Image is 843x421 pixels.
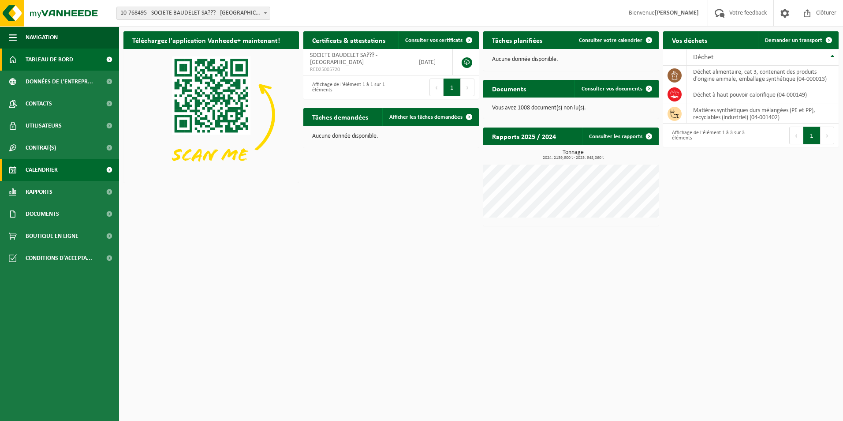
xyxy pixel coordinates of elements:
[398,31,478,49] a: Consulter vos certificats
[765,38,822,43] span: Demander un transport
[26,181,52,203] span: Rapports
[821,127,834,144] button: Next
[686,104,839,124] td: matières synthétiques durs mélangées (PE et PP), recyclables (industriel) (04-001402)
[116,7,270,20] span: 10-768495 - SOCIETE BAUDELET SA??? - BLARINGHEM
[26,26,58,49] span: Navigation
[26,49,73,71] span: Tableau de bord
[405,38,463,43] span: Consulter vos certificats
[26,137,56,159] span: Contrat(s)
[308,78,387,97] div: Affichage de l'élément 1 à 1 sur 1 éléments
[117,7,270,19] span: 10-768495 - SOCIETE BAUDELET SA??? - BLARINGHEM
[582,86,642,92] span: Consulter vos documents
[310,52,377,66] span: SOCIETE BAUDELET SA??? - [GEOGRAPHIC_DATA]
[26,93,52,115] span: Contacts
[803,127,821,144] button: 1
[123,31,289,49] h2: Téléchargez l'application Vanheede+ maintenant!
[26,203,59,225] span: Documents
[461,79,474,96] button: Next
[693,54,713,61] span: Déchet
[492,105,650,111] p: Vous avez 1008 document(s) non lu(s).
[26,159,58,181] span: Calendrier
[303,108,377,125] h2: Tâches demandées
[444,79,461,96] button: 1
[483,128,565,145] h2: Rapports 2025 / 2024
[312,133,470,139] p: Aucune donnée disponible.
[686,66,839,85] td: déchet alimentaire, cat 3, contenant des produits d'origine animale, emballage synthétique (04-00...
[655,10,699,16] strong: [PERSON_NAME]
[579,38,642,43] span: Consulter votre calendrier
[483,31,551,49] h2: Tâches planifiées
[582,128,658,145] a: Consulter les rapports
[26,247,92,269] span: Conditions d'accepta...
[492,56,650,63] p: Aucune donnée disponible.
[686,85,839,104] td: déchet à haut pouvoir calorifique (04-000149)
[572,31,658,49] a: Consulter votre calendrier
[488,150,659,160] h3: Tonnage
[26,71,93,93] span: Données de l'entrepr...
[429,79,444,96] button: Previous
[758,31,838,49] a: Demander un transport
[574,80,658,98] a: Consulter vos documents
[789,127,803,144] button: Previous
[389,114,463,120] span: Afficher les tâches demandées
[663,31,716,49] h2: Vos déchets
[412,49,453,75] td: [DATE]
[310,66,405,73] span: RED25005720
[123,49,299,181] img: Download de VHEPlus App
[483,80,535,97] h2: Documents
[26,115,62,137] span: Utilisateurs
[303,31,394,49] h2: Certificats & attestations
[668,126,746,145] div: Affichage de l'élément 1 à 3 sur 3 éléments
[382,108,478,126] a: Afficher les tâches demandées
[26,225,78,247] span: Boutique en ligne
[488,156,659,160] span: 2024: 2139,900 t - 2025: 948,060 t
